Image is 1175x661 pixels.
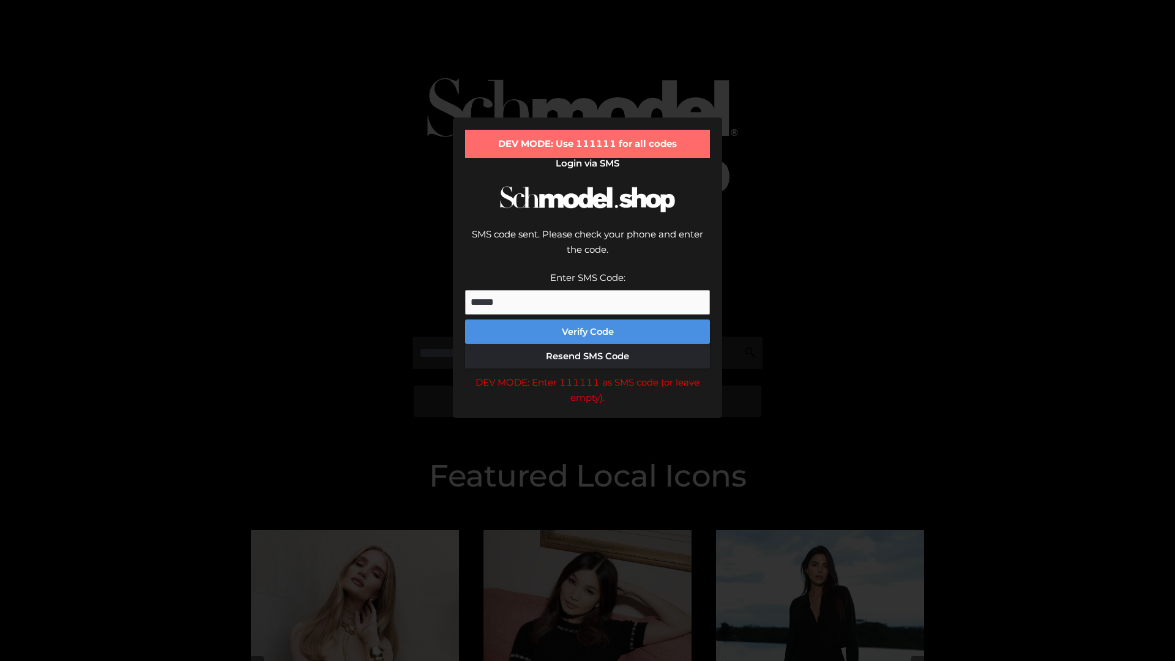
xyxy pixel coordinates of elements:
div: SMS code sent. Please check your phone and enter the code. [465,226,710,270]
button: Resend SMS Code [465,344,710,368]
div: DEV MODE: Use 111111 for all codes [465,130,710,158]
h2: Login via SMS [465,158,710,169]
button: Verify Code [465,319,710,344]
div: DEV MODE: Enter 111111 as SMS code (or leave empty). [465,375,710,406]
label: Enter SMS Code: [550,272,625,283]
img: Schmodel Logo [496,175,679,223]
